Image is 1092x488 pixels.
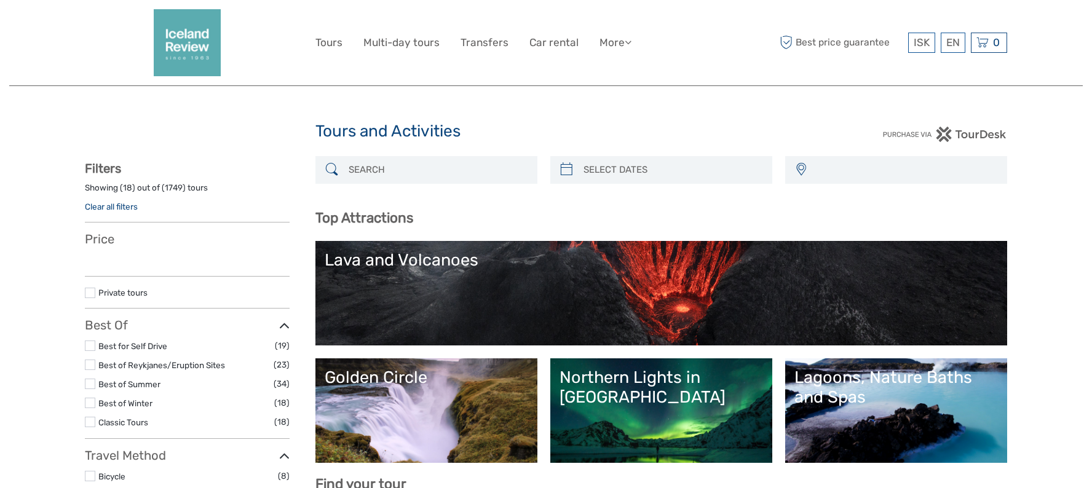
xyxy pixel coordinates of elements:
a: Classic Tours [98,417,148,427]
span: (34) [274,377,290,391]
div: Lagoons, Nature Baths and Spas [794,368,998,407]
a: Multi-day tours [363,34,440,52]
a: Best of Summer [98,379,160,389]
b: Top Attractions [315,210,413,226]
label: 1749 [165,182,183,194]
span: (18) [274,415,290,429]
a: Golden Circle [325,368,528,454]
a: Lava and Volcanoes [325,250,998,336]
h3: Price [85,232,290,246]
input: SELECT DATES [579,159,766,181]
img: PurchaseViaTourDesk.png [882,127,1007,142]
a: More [599,34,631,52]
a: Best of Reykjanes/Eruption Sites [98,360,225,370]
div: Lava and Volcanoes [325,250,998,270]
a: Best for Self Drive [98,341,167,351]
div: Golden Circle [325,368,528,387]
div: Showing ( ) out of ( ) tours [85,182,290,201]
a: Clear all filters [85,202,138,211]
span: (19) [275,339,290,353]
span: Best price guarantee [777,33,905,53]
span: (8) [278,469,290,483]
strong: Filters [85,161,121,176]
label: 18 [123,182,132,194]
a: Northern Lights in [GEOGRAPHIC_DATA] [560,368,763,454]
a: Lagoons, Nature Baths and Spas [794,368,998,454]
span: 0 [991,36,1002,49]
span: (18) [274,396,290,410]
input: SEARCH [344,159,531,181]
h3: Best Of [85,318,290,333]
a: Transfers [461,34,508,52]
h1: Tours and Activities [315,122,777,141]
img: 2352-2242c590-57d0-4cbf-9375-f685811e12ac_logo_big.png [154,9,221,76]
span: (23) [274,358,290,372]
a: Private tours [98,288,148,297]
div: Northern Lights in [GEOGRAPHIC_DATA] [560,368,763,407]
a: Tours [315,34,342,52]
a: Car rental [529,34,579,52]
div: EN [941,33,965,53]
span: ISK [914,36,930,49]
a: Best of Winter [98,398,152,408]
h3: Travel Method [85,448,290,463]
a: Bicycle [98,471,125,481]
